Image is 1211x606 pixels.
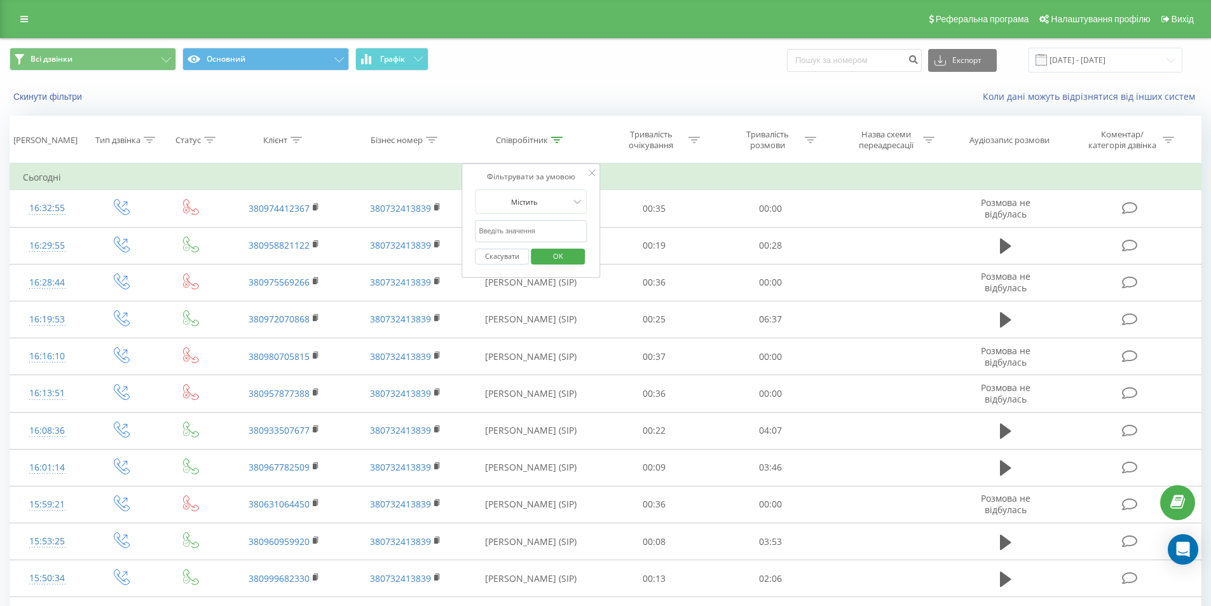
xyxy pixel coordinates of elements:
[263,135,287,146] div: Клієнт
[175,135,201,146] div: Статус
[31,54,72,64] span: Всі дзвінки
[249,202,310,214] a: 380974412367
[23,196,72,221] div: 16:32:55
[355,48,428,71] button: Графік
[713,264,829,301] td: 00:00
[249,313,310,325] a: 380972070868
[466,301,596,338] td: [PERSON_NAME] (SIP)
[1051,14,1150,24] span: Налаштування профілю
[713,486,829,523] td: 00:00
[95,135,140,146] div: Тип дзвінка
[475,220,587,242] input: Введіть значення
[713,301,829,338] td: 06:37
[787,49,922,72] input: Пошук за номером
[249,424,310,436] a: 380933507677
[713,449,829,486] td: 03:46
[969,135,1050,146] div: Аудіозапис розмови
[734,129,802,151] div: Тривалість розмови
[380,55,405,64] span: Графік
[983,90,1201,102] a: Коли дані можуть відрізнятися вiд інших систем
[23,529,72,554] div: 15:53:25
[370,461,431,473] a: 380732413839
[981,196,1030,220] span: Розмова не відбулась
[852,129,920,151] div: Назва схеми переадресації
[249,498,310,510] a: 380631064450
[370,535,431,547] a: 380732413839
[596,523,713,560] td: 00:08
[466,264,596,301] td: [PERSON_NAME] (SIP)
[596,338,713,375] td: 00:37
[596,190,713,227] td: 00:35
[249,387,310,399] a: 380957877388
[713,523,829,560] td: 03:53
[23,381,72,406] div: 16:13:51
[596,412,713,449] td: 00:22
[475,170,587,183] div: Фільтрувати за умовою
[370,350,431,362] a: 380732413839
[249,239,310,251] a: 380958821122
[10,91,88,102] button: Скинути фільтри
[713,560,829,597] td: 02:06
[370,572,431,584] a: 380732413839
[370,313,431,325] a: 380732413839
[617,129,685,151] div: Тривалість очікування
[370,424,431,436] a: 380732413839
[466,449,596,486] td: [PERSON_NAME] (SIP)
[713,190,829,227] td: 00:00
[10,165,1201,190] td: Сьогодні
[713,375,829,412] td: 00:00
[466,412,596,449] td: [PERSON_NAME] (SIP)
[596,227,713,264] td: 00:19
[182,48,349,71] button: Основний
[370,276,431,288] a: 380732413839
[466,486,596,523] td: [PERSON_NAME] (SIP)
[531,249,585,265] button: OK
[23,455,72,480] div: 16:01:14
[23,270,72,295] div: 16:28:44
[596,375,713,412] td: 00:36
[249,572,310,584] a: 380999682330
[370,387,431,399] a: 380732413839
[936,14,1029,24] span: Реферальна програма
[466,560,596,597] td: [PERSON_NAME] (SIP)
[596,264,713,301] td: 00:36
[370,202,431,214] a: 380732413839
[466,375,596,412] td: [PERSON_NAME] (SIP)
[249,276,310,288] a: 380975569266
[540,246,576,266] span: OK
[23,492,72,517] div: 15:59:21
[370,239,431,251] a: 380732413839
[596,449,713,486] td: 00:09
[928,49,997,72] button: Експорт
[23,344,72,369] div: 16:16:10
[596,560,713,597] td: 00:13
[713,338,829,375] td: 00:00
[596,301,713,338] td: 00:25
[713,227,829,264] td: 00:28
[981,492,1030,516] span: Розмова не відбулась
[981,382,1030,405] span: Розмова не відбулась
[370,498,431,510] a: 380732413839
[466,523,596,560] td: [PERSON_NAME] (SIP)
[23,307,72,332] div: 16:19:53
[1172,14,1194,24] span: Вихід
[23,418,72,443] div: 16:08:36
[249,535,310,547] a: 380960959920
[371,135,423,146] div: Бізнес номер
[475,249,529,265] button: Скасувати
[13,135,78,146] div: [PERSON_NAME]
[466,338,596,375] td: [PERSON_NAME] (SIP)
[1168,534,1198,565] div: Open Intercom Messenger
[981,345,1030,368] span: Розмова не відбулась
[10,48,176,71] button: Всі дзвінки
[249,461,310,473] a: 380967782509
[1085,129,1160,151] div: Коментар/категорія дзвінка
[496,135,548,146] div: Співробітник
[249,350,310,362] a: 380980705815
[23,233,72,258] div: 16:29:55
[713,412,829,449] td: 04:07
[981,270,1030,294] span: Розмова не відбулась
[23,566,72,591] div: 15:50:34
[596,486,713,523] td: 00:36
